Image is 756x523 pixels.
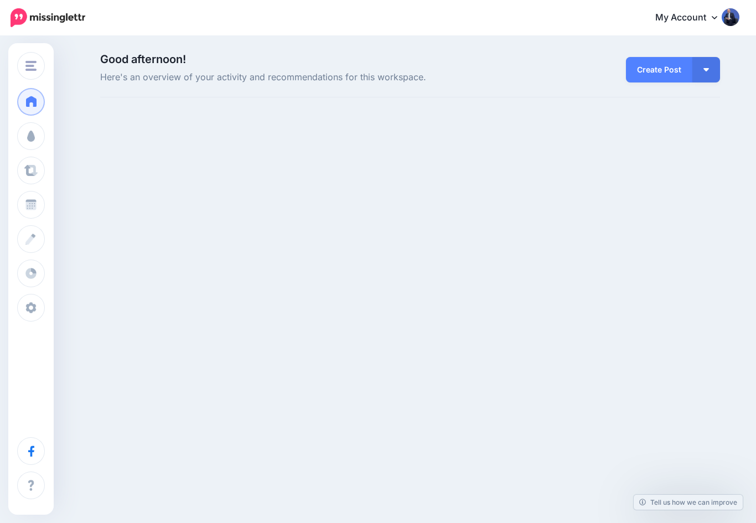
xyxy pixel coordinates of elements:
img: Missinglettr [11,8,85,27]
img: menu.png [25,61,37,71]
img: arrow-down-white.png [703,68,709,71]
a: Tell us how we can improve [634,495,743,510]
a: My Account [644,4,739,32]
span: Good afternoon! [100,53,186,66]
a: Create Post [626,57,692,82]
span: Here's an overview of your activity and recommendations for this workspace. [100,70,508,85]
